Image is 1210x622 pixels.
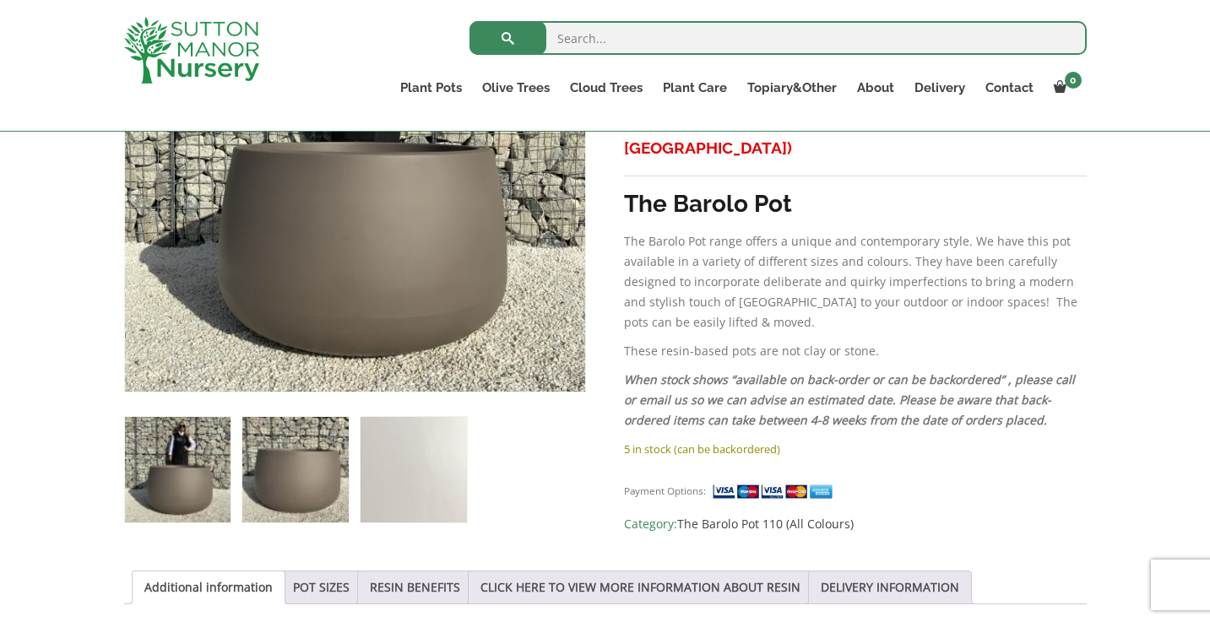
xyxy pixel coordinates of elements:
[821,571,959,603] a: DELIVERY INFORMATION
[653,76,737,100] a: Plant Care
[624,514,1086,534] span: Category:
[1044,76,1087,100] a: 0
[293,571,350,603] a: POT SIZES
[737,76,847,100] a: Topiary&Other
[390,76,472,100] a: Plant Pots
[125,417,231,522] img: The Barolo Pot 110 Colour Clay
[624,190,792,218] strong: The Barolo Pot
[472,76,560,100] a: Olive Trees
[480,571,800,603] a: CLICK HERE TO VIEW MORE INFORMATION ABOUT RESIN
[847,76,904,100] a: About
[624,341,1086,361] p: These resin-based pots are not clay or stone.
[975,76,1044,100] a: Contact
[144,571,273,603] a: Additional information
[124,17,259,84] img: logo
[677,516,854,532] a: The Barolo Pot 110 (All Colours)
[904,76,975,100] a: Delivery
[624,371,1075,428] em: When stock shows “available on back-order or can be backordered” , please call or email us so we ...
[712,483,838,500] img: payment supported
[1065,72,1082,89] span: 0
[370,571,460,603] a: RESIN BENEFITS
[242,417,348,522] img: The Barolo Pot 110 Colour Clay - Image 2
[361,417,466,522] img: The Barolo Pot 110 Colour Clay - Image 3
[560,76,653,100] a: Cloud Trees
[624,231,1086,333] p: The Barolo Pot range offers a unique and contemporary style. We have this pot available in a vari...
[624,101,1086,164] h3: FREE SHIPPING! (UK Mainland & covering parts of [GEOGRAPHIC_DATA])
[624,439,1086,459] p: 5 in stock (can be backordered)
[624,484,706,497] small: Payment Options:
[469,21,1087,55] input: Search...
